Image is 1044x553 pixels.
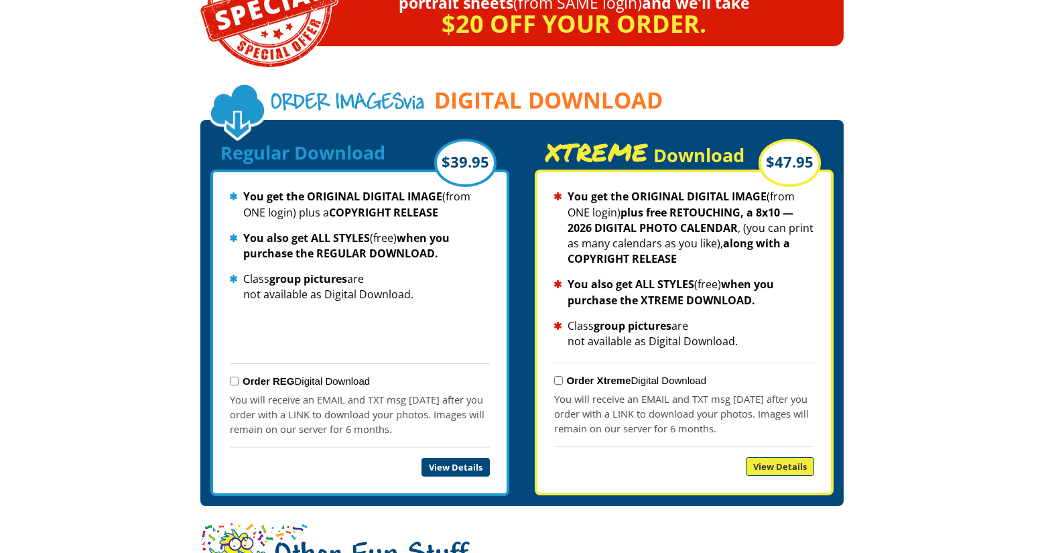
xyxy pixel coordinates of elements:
[653,143,744,168] span: Download
[434,88,663,113] span: DIGITAL DOWNLOAD
[568,189,767,204] strong: You get the ORIGINAL DIGITAL IMAGE
[269,271,347,286] strong: group pictures
[237,12,844,33] p: $20 off your order.
[554,277,814,308] li: (free)
[554,189,814,267] li: (from ONE login) , (you can print as many calendars as you like),
[594,318,671,333] strong: group pictures
[243,375,295,387] strong: Order REG
[230,231,490,261] li: (free)
[329,205,438,220] strong: COPYRIGHT RELEASE
[568,277,694,292] strong: You also get ALL STYLES
[554,318,814,349] li: Class are not available as Digital Download.
[230,271,490,302] li: Class are not available as Digital Download.
[271,91,424,117] span: via
[243,231,450,261] strong: when you purchase the REGULAR DOWNLOAD.
[243,189,442,204] strong: You get the ORIGINAL DIGITAL IMAGE
[434,139,497,187] div: $39.95
[568,205,793,235] strong: plus free RETOUCHING, a 8x10 — 2026 DIGITAL PHOTO CALENDAR
[568,277,774,307] strong: when you purchase the XTREME DOWNLOAD.
[746,457,814,476] a: View Details
[759,139,821,187] div: $47.95
[243,231,370,245] strong: You also get ALL STYLES
[545,142,649,162] span: XTREME
[271,92,403,115] span: Order Images
[230,392,490,436] p: You will receive an EMAIL and TXT msg [DATE] after you order with a LINK to download your photos....
[421,458,490,477] a: View Details
[567,375,706,386] label: Digital Download
[220,140,385,165] span: Regular Download
[243,375,370,387] label: Digital Download
[230,189,490,220] li: (from ONE login) plus a
[568,236,790,266] strong: along with a COPYRIGHT RELEASE
[567,375,631,386] strong: Order Xtreme
[554,391,814,436] p: You will receive an EMAIL and TXT msg [DATE] after you order with a LINK to download your photos....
